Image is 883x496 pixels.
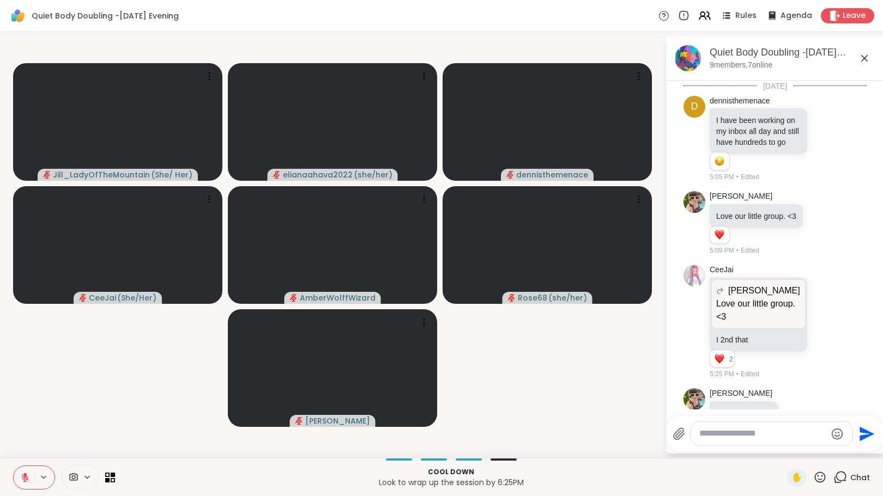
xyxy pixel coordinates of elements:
p: Cool down [122,467,781,477]
span: [PERSON_NAME] [728,284,800,297]
span: 2 [729,354,734,364]
span: audio-muted [273,171,281,179]
span: audio-muted [295,417,303,425]
span: Rose68 [518,292,547,303]
span: audio-muted [43,171,51,179]
span: audio-muted [506,171,514,179]
span: Chat [850,472,870,483]
img: ShareWell Logomark [9,7,27,25]
span: Edited [741,246,759,255]
span: 5:09 PM [710,246,734,255]
span: Agenda [781,10,812,21]
span: ( She/ Her ) [151,169,192,180]
a: CeeJai [710,265,734,275]
span: dennisthemenace [516,169,588,180]
p: Love our little group. <3 [716,211,796,222]
img: https://sharewell-space-live.sfo3.digitaloceanspaces.com/user-generated/319f92ac-30dd-45a4-9c55-e... [684,265,705,286]
a: dennisthemenace [710,96,770,107]
span: Quiet Body Doubling -[DATE] Evening [32,10,179,21]
img: Quiet Body Doubling -Friday Evening, Sep 12 [675,45,701,71]
span: ( She/Her ) [117,292,156,303]
span: Jill_LadyOfTheMountain [53,169,150,180]
p: We are so lucky. [716,408,772,419]
span: elianaahava2022 [283,169,353,180]
button: Reactions: love [713,354,725,363]
p: Love our little group. <3 [716,297,801,323]
div: Quiet Body Doubling -[DATE] Evening, [DATE] [710,46,875,59]
button: Reactions: sad [713,157,725,166]
span: Edited [741,172,759,182]
p: 9 members, 7 online [710,60,772,71]
span: d [691,99,698,114]
span: Rules [735,10,757,21]
span: 5:25 PM [710,369,734,379]
span: 5:05 PM [710,172,734,182]
div: Reaction list [710,152,729,170]
p: I 2nd that [716,334,801,345]
span: [PERSON_NAME] [305,415,370,426]
span: • [736,369,739,379]
span: Edited [741,369,759,379]
p: Look to wrap up the session by 6:25PM [122,477,781,488]
span: AmberWolffWizard [300,292,376,303]
span: audio-muted [79,294,87,302]
span: audio-muted [508,294,516,302]
span: Leave [843,10,866,21]
button: Emoji picker [831,427,844,440]
span: [DATE] [757,81,794,91]
button: Reactions: love [713,231,725,240]
span: • [736,246,739,255]
span: ( she/her ) [354,169,392,180]
a: [PERSON_NAME] [710,191,772,202]
span: ✋ [791,471,802,484]
span: ( she/her ) [548,292,587,303]
span: • [736,172,739,182]
img: https://sharewell-space-live.sfo3.digitaloceanspaces.com/user-generated/3bf5b473-6236-4210-9da2-3... [684,388,705,410]
img: https://sharewell-space-live.sfo3.digitaloceanspaces.com/user-generated/3bf5b473-6236-4210-9da2-3... [684,191,705,213]
span: audio-muted [290,294,298,302]
span: CeeJai [89,292,116,303]
div: Reaction list [710,350,729,368]
div: Reaction list [710,226,729,244]
p: I have been working on my inbox all day and still have hundreds to go [716,115,801,148]
textarea: Type your message [699,428,826,439]
a: [PERSON_NAME] [710,388,772,399]
button: Send [853,421,878,446]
